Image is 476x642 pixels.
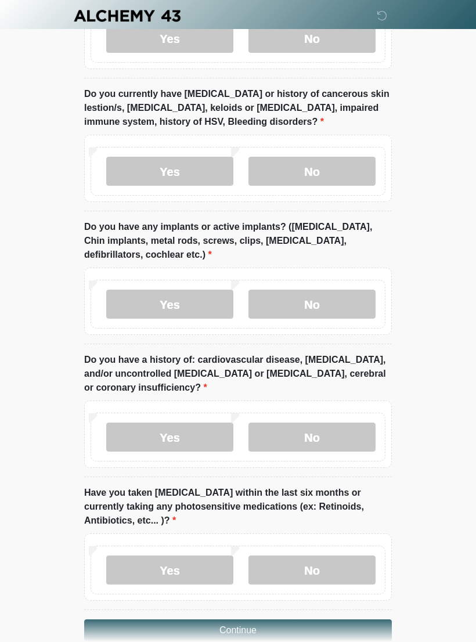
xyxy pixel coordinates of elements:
img: Alchemy 43 Logo [73,9,182,23]
button: Continue [84,620,392,642]
label: Yes [106,556,233,585]
label: Do you currently have [MEDICAL_DATA] or history of cancerous skin lestion/s, [MEDICAL_DATA], kelo... [84,88,392,129]
label: Yes [106,24,233,53]
label: Yes [106,423,233,452]
label: Do you have a history of: cardiovascular disease, [MEDICAL_DATA], and/or uncontrolled [MEDICAL_DA... [84,354,392,395]
label: No [248,556,376,585]
label: No [248,423,376,452]
label: Do you have any implants or active implants? ([MEDICAL_DATA], Chin implants, metal rods, screws, ... [84,221,392,262]
label: No [248,24,376,53]
label: Yes [106,157,233,186]
label: Have you taken [MEDICAL_DATA] within the last six months or currently taking any photosensitive m... [84,486,392,528]
label: Yes [106,290,233,319]
label: No [248,290,376,319]
label: No [248,157,376,186]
